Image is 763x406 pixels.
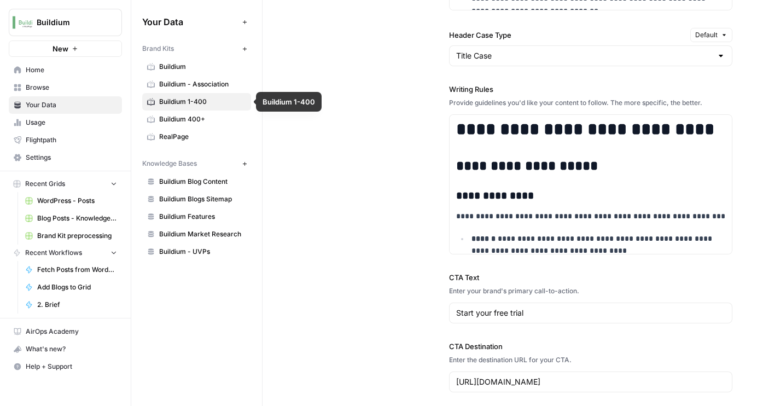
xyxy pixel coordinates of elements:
[37,265,117,275] span: Fetch Posts from WordPress
[37,17,103,28] span: Buildium
[142,243,251,260] a: Buildium - UVPs
[142,76,251,93] a: Buildium - Association
[142,93,251,111] a: Buildium 1-400
[9,40,122,57] button: New
[37,196,117,206] span: WordPress - Posts
[9,96,122,114] a: Your Data
[9,341,121,357] div: What's new?
[456,376,725,387] input: www.sundaysoccer.com/gearup
[159,97,246,107] span: Buildium 1-400
[449,84,732,95] label: Writing Rules
[9,340,122,358] button: What's new?
[9,9,122,36] button: Workspace: Buildium
[26,135,117,145] span: Flightpath
[9,358,122,375] button: Help + Support
[20,296,122,314] a: 2. Brief
[449,341,732,352] label: CTA Destination
[159,79,246,89] span: Buildium - Association
[13,13,32,32] img: Buildium Logo
[26,100,117,110] span: Your Data
[37,300,117,310] span: 2. Brief
[142,111,251,128] a: Buildium 400+
[37,213,117,223] span: Blog Posts - Knowledge Base.csv
[26,83,117,92] span: Browse
[25,248,82,258] span: Recent Workflows
[142,44,174,54] span: Brand Kits
[159,247,246,257] span: Buildium - UVPs
[449,355,732,365] div: Enter the destination URL for your CTA.
[142,225,251,243] a: Buildium Market Research
[449,272,732,283] label: CTA Text
[159,212,246,222] span: Buildium Features
[9,61,122,79] a: Home
[37,282,117,292] span: Add Blogs to Grid
[20,227,122,245] a: Brand Kit preprocessing
[142,208,251,225] a: Buildium Features
[9,176,122,192] button: Recent Grids
[695,30,718,40] span: Default
[26,65,117,75] span: Home
[456,50,712,61] input: Title Case
[9,245,122,261] button: Recent Workflows
[159,114,246,124] span: Buildium 400+
[449,286,732,296] div: Enter your brand's primary call-to-action.
[159,194,246,204] span: Buildium Blogs Sitemap
[142,173,251,190] a: Buildium Blog Content
[690,28,732,42] button: Default
[37,231,117,241] span: Brand Kit preprocessing
[20,279,122,296] a: Add Blogs to Grid
[26,362,117,372] span: Help + Support
[9,114,122,131] a: Usage
[25,179,65,189] span: Recent Grids
[26,327,117,337] span: AirOps Academy
[9,79,122,96] a: Browse
[142,58,251,76] a: Buildium
[26,153,117,163] span: Settings
[159,62,246,72] span: Buildium
[449,30,686,40] label: Header Case Type
[9,323,122,340] a: AirOps Academy
[142,159,197,169] span: Knowledge Bases
[456,308,725,318] input: Gear up and get in the game with Sunday Soccer!
[159,229,246,239] span: Buildium Market Research
[449,98,732,108] div: Provide guidelines you'd like your content to follow. The more specific, the better.
[9,131,122,149] a: Flightpath
[20,261,122,279] a: Fetch Posts from WordPress
[159,132,246,142] span: RealPage
[26,118,117,127] span: Usage
[159,177,246,187] span: Buildium Blog Content
[142,128,251,146] a: RealPage
[53,43,68,54] span: New
[20,192,122,210] a: WordPress - Posts
[142,190,251,208] a: Buildium Blogs Sitemap
[20,210,122,227] a: Blog Posts - Knowledge Base.csv
[142,15,238,28] span: Your Data
[9,149,122,166] a: Settings
[263,96,315,107] div: Buildium 1-400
